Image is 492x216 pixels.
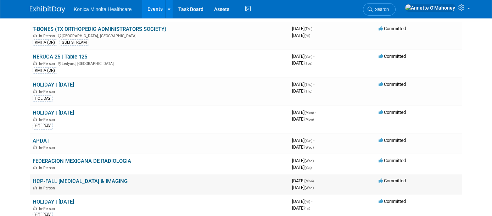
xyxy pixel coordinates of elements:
a: NERUCA 25 | Table 125 [33,54,87,60]
span: Search [373,7,389,12]
span: In-Person [39,166,57,170]
span: Committed [379,199,406,204]
span: [DATE] [292,205,310,211]
span: - [313,138,314,143]
span: - [313,82,314,87]
span: (Mon) [304,179,314,183]
span: (Wed) [304,145,314,149]
span: [DATE] [292,82,314,87]
span: (Mon) [304,117,314,121]
span: Committed [379,178,406,183]
span: Committed [379,26,406,31]
img: In-Person Event [33,145,37,149]
span: In-Person [39,186,57,190]
span: Committed [379,138,406,143]
a: Search [363,3,396,16]
div: GULFSTREAM [60,39,89,46]
img: In-Person Event [33,206,37,210]
span: [DATE] [292,26,314,31]
span: [DATE] [292,110,316,115]
span: (Fri) [304,34,310,38]
span: (Sat) [304,166,312,170]
div: KMHA (DR) [33,67,57,74]
span: In-Person [39,61,57,66]
span: - [311,199,312,204]
div: [GEOGRAPHIC_DATA], [GEOGRAPHIC_DATA] [33,33,286,38]
img: In-Person Event [33,117,37,121]
span: (Fri) [304,200,310,204]
span: [DATE] [292,144,314,150]
span: (Wed) [304,186,314,190]
span: Committed [379,110,406,115]
span: Committed [379,54,406,59]
span: [DATE] [292,178,316,183]
span: (Wed) [304,159,314,163]
span: [DATE] [292,54,314,59]
span: - [315,110,316,115]
span: In-Person [39,34,57,38]
span: [DATE] [292,199,312,204]
a: APDA | [33,138,50,144]
span: [DATE] [292,165,312,170]
span: [DATE] [292,88,312,94]
img: ExhibitDay [30,6,65,13]
div: KMHA (DR) [33,39,57,46]
span: (Tue) [304,61,312,65]
span: - [313,54,314,59]
a: HCP-FALL [MEDICAL_DATA] & IMAGING [33,178,128,184]
img: In-Person Event [33,61,37,65]
a: T-BONES (TX ORTHOPEDIC ADMINISTRATORS SOCIETY) [33,26,166,32]
a: HOLIDAY | [DATE] [33,110,74,116]
span: Konica Minolta Healthcare [74,6,132,12]
span: [DATE] [292,116,314,122]
span: (Sun) [304,55,312,59]
span: - [315,178,316,183]
span: Committed [379,158,406,163]
span: [DATE] [292,185,314,190]
a: HOLIDAY | [DATE] [33,199,74,205]
div: Ledyard, [GEOGRAPHIC_DATA] [33,60,286,66]
span: - [315,158,316,163]
span: (Thu) [304,83,312,87]
span: [DATE] [292,158,316,163]
img: In-Person Event [33,166,37,169]
div: HOLIDAY [33,95,53,102]
img: In-Person Event [33,34,37,37]
a: FEDERACION MEXICANA DE RADIOLOGIA [33,158,131,164]
span: (Thu) [304,89,312,93]
span: [DATE] [292,138,314,143]
span: In-Person [39,145,57,150]
span: Committed [379,82,406,87]
span: In-Person [39,89,57,94]
span: - [313,26,314,31]
a: HOLIDAY | [DATE] [33,82,74,88]
span: [DATE] [292,60,312,66]
span: (Thu) [304,27,312,31]
span: (Sun) [304,139,312,143]
span: (Fri) [304,206,310,210]
img: Annette O'Mahoney [405,4,455,12]
span: In-Person [39,117,57,122]
img: In-Person Event [33,186,37,189]
img: In-Person Event [33,89,37,93]
span: [DATE] [292,33,310,38]
span: In-Person [39,206,57,211]
span: (Mon) [304,111,314,115]
div: HOLIDAY [33,123,53,129]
